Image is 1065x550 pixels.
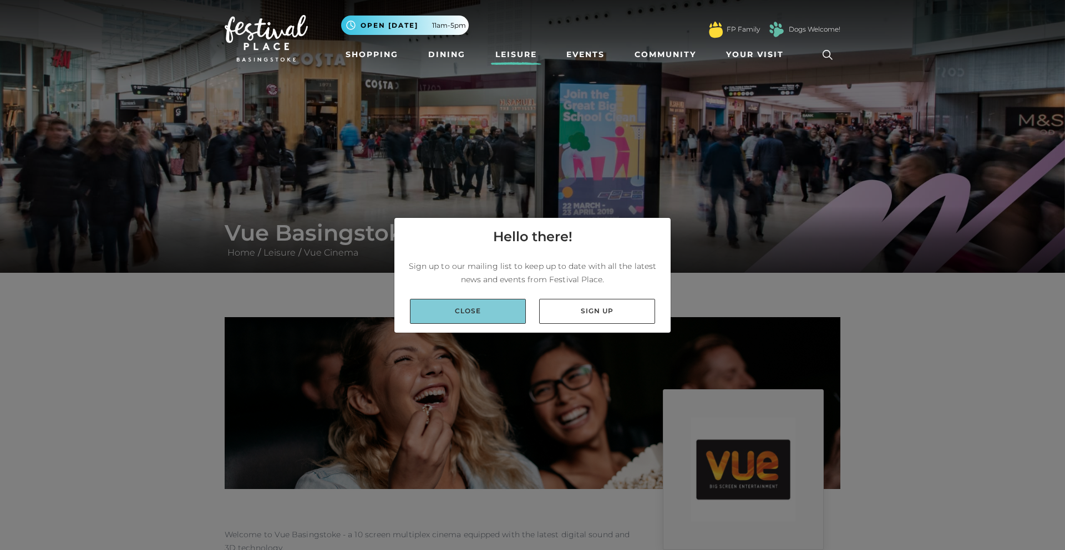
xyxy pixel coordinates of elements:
[726,49,784,60] span: Your Visit
[341,16,469,35] button: Open [DATE] 11am-5pm
[630,44,701,65] a: Community
[432,21,466,30] span: 11am-5pm
[341,44,403,65] a: Shopping
[562,44,609,65] a: Events
[225,15,308,62] img: Festival Place Logo
[361,21,418,30] span: Open [DATE]
[403,259,662,286] p: Sign up to our mailing list to keep up to date with all the latest news and events from Festival ...
[493,227,572,247] h4: Hello there!
[424,44,470,65] a: Dining
[789,24,840,34] a: Dogs Welcome!
[722,44,794,65] a: Your Visit
[410,299,526,324] a: Close
[491,44,541,65] a: Leisure
[727,24,760,34] a: FP Family
[539,299,655,324] a: Sign up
